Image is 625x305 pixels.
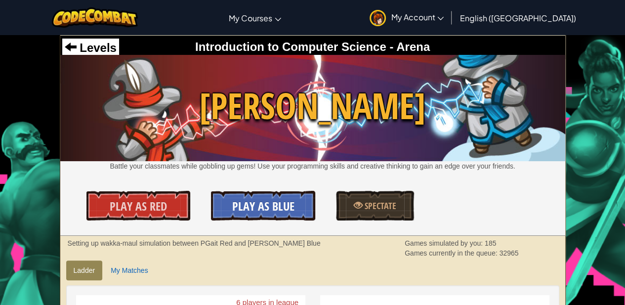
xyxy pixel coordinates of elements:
[224,4,286,31] a: My Courses
[65,41,117,54] a: Levels
[405,249,499,257] span: Games currently in the queue:
[103,261,155,280] a: My Matches
[229,13,272,23] span: My Courses
[195,40,386,53] span: Introduction to Computer Science
[68,239,321,247] strong: Setting up wakka-maul simulation between PGait Red and [PERSON_NAME] Blue
[66,261,103,280] a: Ladder
[232,198,294,214] span: Play As Blue
[60,55,565,161] img: Wakka Maul
[386,40,430,53] span: - Arena
[110,198,167,214] span: Play As Red
[485,239,496,247] span: 185
[391,12,444,22] span: My Account
[336,191,414,220] a: Spectate
[499,249,518,257] span: 32965
[363,200,396,212] span: Spectate
[405,239,485,247] span: Games simulated by you:
[459,13,576,23] span: English ([GEOGRAPHIC_DATA])
[60,81,565,131] span: [PERSON_NAME]
[365,2,449,33] a: My Account
[370,10,386,26] img: avatar
[455,4,581,31] a: English ([GEOGRAPHIC_DATA])
[60,161,565,171] p: Battle your classmates while gobbling up gems! Use your programming skills and creative thinking ...
[77,41,117,54] span: Levels
[52,7,138,28] img: CodeCombat logo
